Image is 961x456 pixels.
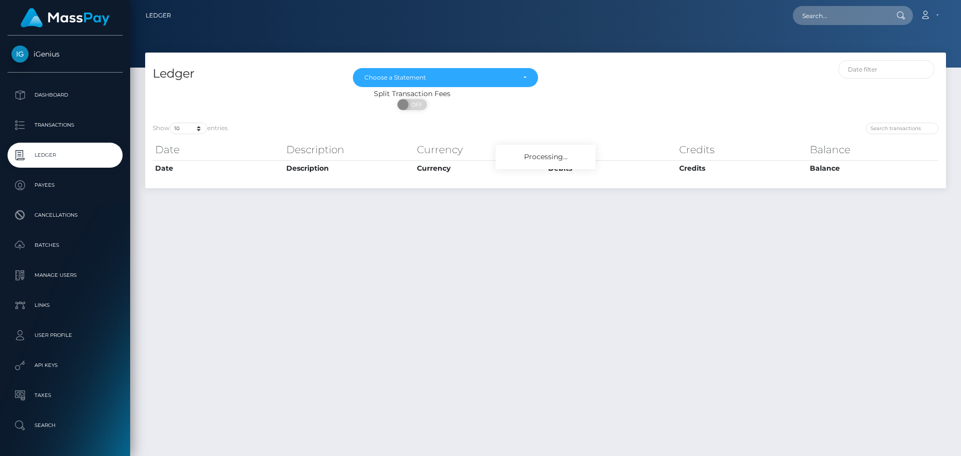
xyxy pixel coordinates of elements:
[153,65,338,83] h4: Ledger
[146,5,171,26] a: Ledger
[8,143,123,168] a: Ledger
[12,208,119,223] p: Cancellations
[21,8,110,28] img: MassPay Logo
[353,68,538,87] button: Choose a Statement
[145,89,679,99] div: Split Transaction Fees
[12,358,119,373] p: API Keys
[8,263,123,288] a: Manage Users
[677,140,808,160] th: Credits
[807,160,938,176] th: Balance
[8,50,123,59] span: iGenius
[866,123,938,134] input: Search transactions
[12,238,119,253] p: Batches
[677,160,808,176] th: Credits
[546,140,677,160] th: Debits
[8,353,123,378] a: API Keys
[8,323,123,348] a: User Profile
[8,413,123,438] a: Search
[12,418,119,433] p: Search
[170,123,207,134] select: Showentries
[8,173,123,198] a: Payees
[12,268,119,283] p: Manage Users
[153,160,284,176] th: Date
[12,148,119,163] p: Ledger
[12,388,119,403] p: Taxes
[153,123,228,134] label: Show entries
[496,145,596,169] div: Processing...
[403,99,428,110] span: OFF
[8,233,123,258] a: Batches
[546,160,677,176] th: Debits
[414,160,546,176] th: Currency
[793,6,887,25] input: Search...
[284,140,415,160] th: Description
[12,298,119,313] p: Links
[414,140,546,160] th: Currency
[8,293,123,318] a: Links
[12,178,119,193] p: Payees
[807,140,938,160] th: Balance
[284,160,415,176] th: Description
[838,60,935,79] input: Date filter
[153,140,284,160] th: Date
[8,113,123,138] a: Transactions
[12,46,29,63] img: iGenius
[12,88,119,103] p: Dashboard
[12,328,119,343] p: User Profile
[364,74,515,82] div: Choose a Statement
[8,383,123,408] a: Taxes
[12,118,119,133] p: Transactions
[8,203,123,228] a: Cancellations
[8,83,123,108] a: Dashboard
